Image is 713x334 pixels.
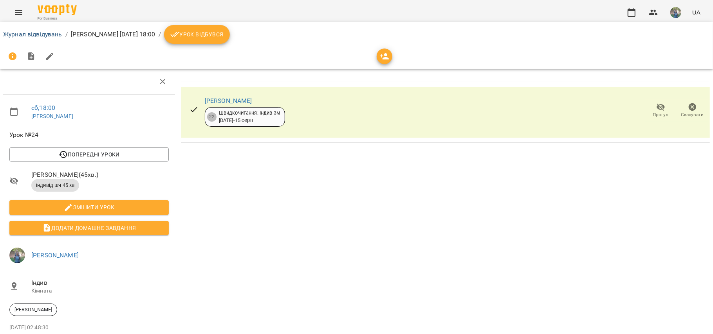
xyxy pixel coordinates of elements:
[9,130,169,140] span: Урок №24
[677,100,708,122] button: Скасувати
[65,30,68,39] li: /
[692,8,700,16] span: UA
[9,324,169,332] p: [DATE] 02:48:30
[31,104,55,111] a: сб , 18:00
[9,303,57,316] div: [PERSON_NAME]
[164,25,230,44] button: Урок відбувся
[16,203,162,212] span: Змінити урок
[71,30,155,39] p: [PERSON_NAME] [DATE] 18:00
[31,182,79,189] span: індивід шч 45 хв
[689,5,704,20] button: UA
[31,170,169,180] span: [PERSON_NAME] ( 45 хв. )
[31,278,169,287] span: Індив
[681,111,704,118] span: Скасувати
[31,251,79,259] a: [PERSON_NAME]
[31,113,73,119] a: [PERSON_NAME]
[3,25,710,44] nav: breadcrumb
[9,221,169,235] button: Додати домашнє завдання
[205,97,252,104] a: [PERSON_NAME]
[9,200,169,214] button: Змінити урок
[16,150,162,159] span: Попередні уроки
[645,100,677,122] button: Прогул
[207,112,217,122] div: 22
[653,111,669,118] span: Прогул
[9,248,25,263] img: de1e453bb906a7b44fa35c1e57b3518e.jpg
[31,287,169,295] p: Кімната
[159,30,161,39] li: /
[10,306,57,313] span: [PERSON_NAME]
[38,16,77,21] span: For Business
[219,110,280,124] div: Швидкочитання: Індив 3м [DATE] - 15 серп
[3,31,62,38] a: Журнал відвідувань
[38,4,77,15] img: Voopty Logo
[670,7,681,18] img: de1e453bb906a7b44fa35c1e57b3518e.jpg
[16,223,162,233] span: Додати домашнє завдання
[9,3,28,22] button: Menu
[170,30,224,39] span: Урок відбувся
[9,147,169,162] button: Попередні уроки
